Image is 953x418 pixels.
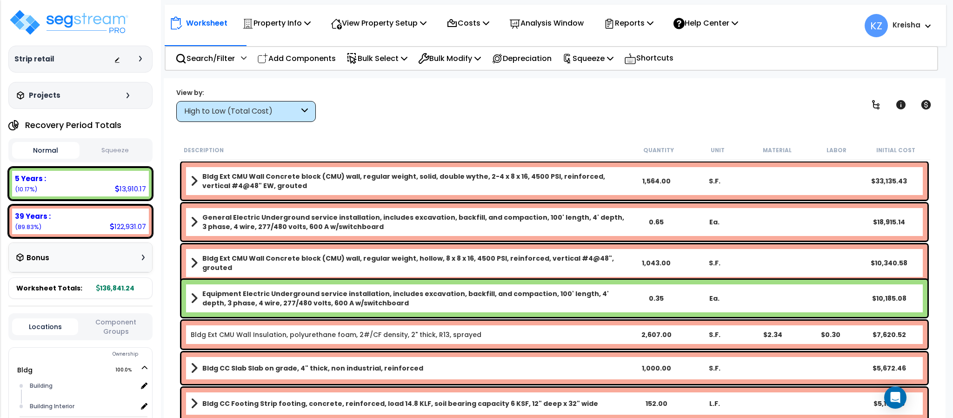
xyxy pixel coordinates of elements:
[27,254,49,262] h3: Bonus
[893,20,920,30] b: Kreisha
[202,254,627,272] b: Bldg Ext CMU Wall Concrete block (CMU) wall, regular weight, hollow, 8 x 8 x 16, 4500 PSI, reinfo...
[16,283,82,293] span: Worksheet Totals:
[860,176,918,186] div: $33,135.43
[860,294,918,303] div: $10,185.08
[686,258,744,268] div: S.F.
[492,52,552,65] p: Depreciation
[418,52,481,65] p: Bulk Modify
[27,380,137,391] div: Building
[826,147,846,154] small: Labor
[627,258,686,268] div: 1,043.00
[802,330,860,339] div: $0.30
[763,147,792,154] small: Material
[115,184,146,194] div: 13,910.17
[82,142,149,159] button: Squeeze
[12,142,80,159] button: Normal
[860,364,918,373] div: $5,672.46
[186,17,227,29] p: Worksheet
[447,17,489,29] p: Costs
[860,399,918,408] div: $5,195.95
[860,217,918,227] div: $18,915.14
[884,386,906,409] div: Open Intercom Messenger
[191,330,481,339] a: Individual Item
[202,289,627,308] b: Equipment Electric Underground service installation, includes excavation, backfill, and compactio...
[15,174,46,183] b: 5 Years :
[627,399,686,408] div: 152.00
[686,330,744,339] div: S.F.
[15,223,41,231] small: 89.83481149396191%
[8,8,129,36] img: logo_pro_r.png
[115,364,140,376] span: 100.0%
[27,401,137,412] div: Building Interior
[252,47,341,69] div: Add Components
[619,47,679,70] div: Shortcuts
[562,52,613,65] p: Squeeze
[686,294,744,303] div: Ea.
[860,330,918,339] div: $7,620.52
[191,172,627,190] a: Assembly Title
[347,52,407,65] p: Bulk Select
[604,17,653,29] p: Reports
[686,176,744,186] div: S.F.
[110,222,146,231] div: 122,931.07
[175,52,235,65] p: Search/Filter
[627,294,686,303] div: 0.35
[643,147,674,154] small: Quantity
[15,185,37,193] small: 10.165188506038092%
[83,317,149,337] button: Component Groups
[191,289,627,308] a: Assembly Title
[509,17,584,29] p: Analysis Window
[673,17,738,29] p: Help Center
[486,47,557,69] div: Depreciation
[12,318,78,335] button: Locations
[627,176,686,186] div: 1,564.00
[331,17,427,29] p: View Property Setup
[176,88,316,97] div: View by:
[191,362,627,375] a: Assembly Title
[627,364,686,373] div: 1,000.00
[686,364,744,373] div: S.F.
[627,217,686,227] div: 0.65
[191,397,627,410] a: Assembly Title
[191,254,627,272] a: Assembly Title
[624,52,673,65] p: Shortcuts
[865,14,888,37] span: KZ
[202,213,627,231] b: General Electric Underground service installation, includes excavation, backfill, and compaction,...
[15,211,51,221] b: 39 Years :
[860,258,918,268] div: $10,340.58
[29,91,60,100] h3: Projects
[876,147,915,154] small: Initial Cost
[27,349,152,360] div: Ownership
[17,365,33,375] a: Bldg 100.0%
[184,106,299,117] div: High to Low (Total Cost)
[202,172,627,190] b: Bldg Ext CMU Wall Concrete block (CMU) wall, regular weight, solid, double wythe, 2-4 x 8 x 16, 4...
[184,147,224,154] small: Description
[744,330,802,339] div: $2.34
[686,399,744,408] div: L.F.
[25,121,121,130] h4: Recovery Period Totals
[257,52,336,65] p: Add Components
[686,217,744,227] div: Ea.
[711,147,725,154] small: Unit
[14,54,54,64] h3: Strip retail
[627,330,686,339] div: 2,607.00
[191,213,627,231] a: Assembly Title
[202,399,598,408] b: Bldg CC Footing Strip footing, concrete, reinforced, load 14.8 KLF, soil bearing capacity 6 KSF, ...
[242,17,311,29] p: Property Info
[202,364,423,373] b: Bldg CC Slab Slab on grade, 4" thick, non industrial, reinforced
[96,283,134,293] b: 136,841.24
